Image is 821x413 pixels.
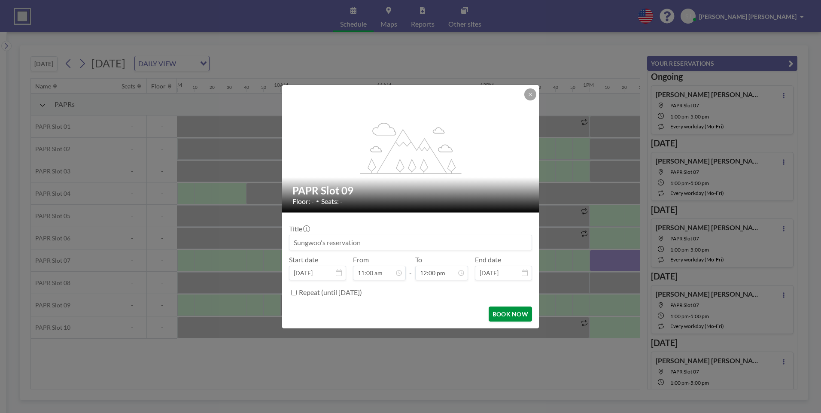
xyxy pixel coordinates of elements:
[289,255,318,264] label: Start date
[289,235,532,250] input: Sungwoo's reservation
[299,288,362,297] label: Repeat (until [DATE])
[316,198,319,204] span: •
[409,258,412,277] span: -
[289,225,309,233] label: Title
[292,184,529,197] h2: PAPR Slot 09
[489,307,532,322] button: BOOK NOW
[321,197,343,206] span: Seats: -
[475,255,501,264] label: End date
[292,197,314,206] span: Floor: -
[360,122,462,173] g: flex-grow: 1.2;
[415,255,422,264] label: To
[353,255,369,264] label: From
